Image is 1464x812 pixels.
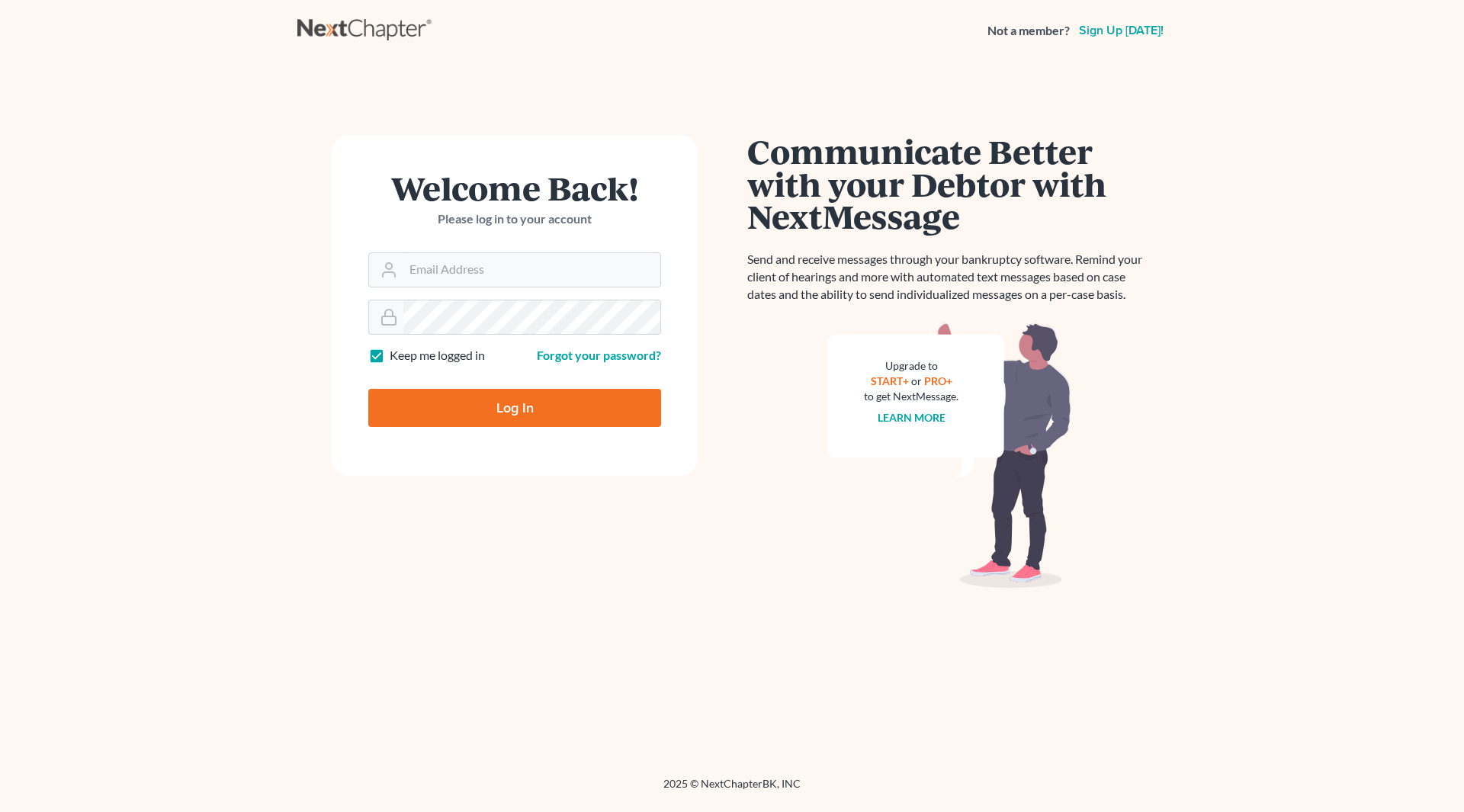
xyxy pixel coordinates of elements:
[747,251,1151,303] p: Send and receive messages through your bankruptcy software. Remind your client of hearings and mo...
[864,389,958,404] div: to get NextMessage.
[390,347,485,364] label: Keep me logged in
[911,374,922,387] span: or
[871,374,909,387] a: START+
[368,210,661,228] p: Please log in to your account
[827,322,1071,589] img: nextmessage_bg-59042aed3d76b12b5cd301f8e5b87938c9018125f34e5fa2b7a6b67550977c72.svg
[368,389,661,427] input: Log In
[297,776,1167,804] div: 2025 © NextChapterBK, INC
[1076,24,1167,37] a: Sign up [DATE]!
[864,358,958,374] div: Upgrade to
[924,374,952,387] a: PRO+
[878,411,945,424] a: Learn more
[368,172,661,204] h1: Welcome Back!
[747,135,1151,233] h1: Communicate Better with your Debtor with NextMessage
[537,348,661,362] a: Forgot your password?
[403,253,660,287] input: Email Address
[987,22,1070,40] strong: Not a member?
